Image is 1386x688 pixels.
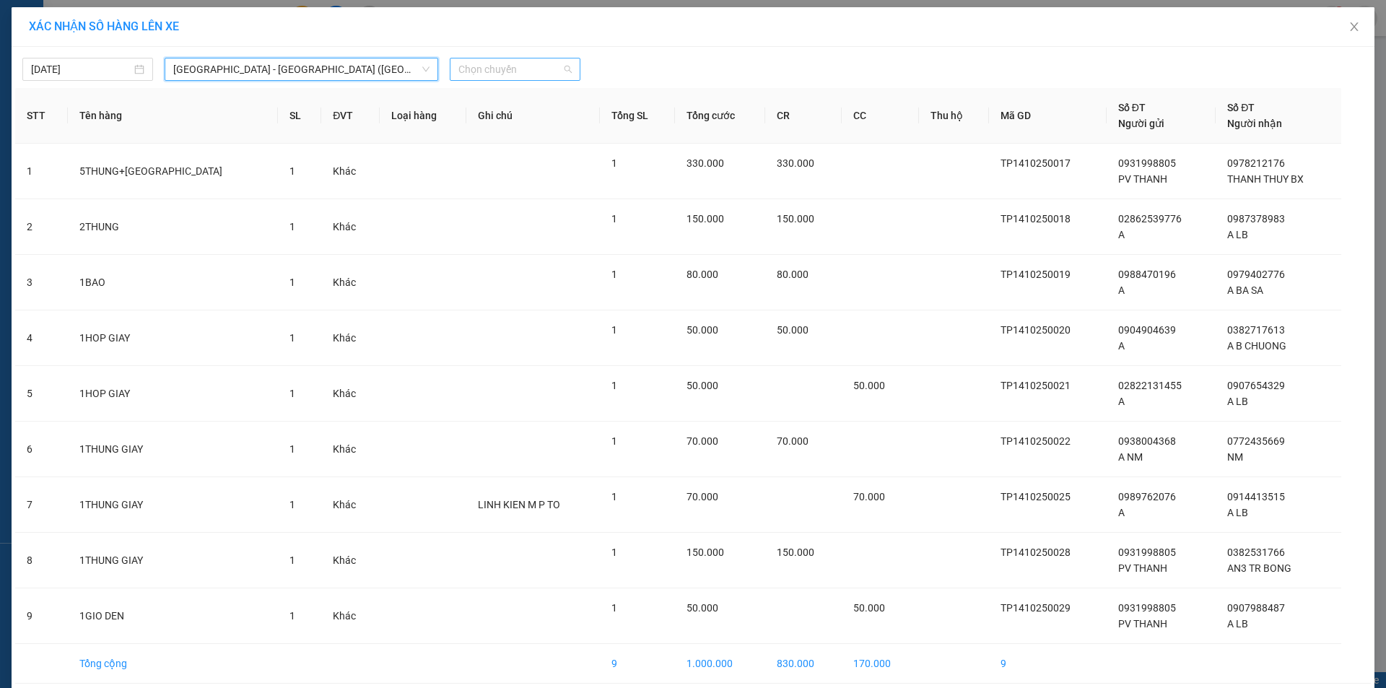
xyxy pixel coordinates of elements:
[1118,380,1182,391] span: 02822131455
[144,82,243,109] li: SL:
[15,310,68,366] td: 4
[15,88,68,144] th: STT
[321,422,380,477] td: Khác
[15,255,68,310] td: 3
[1118,213,1182,225] span: 02862539776
[321,310,380,366] td: Khác
[1227,213,1285,225] span: 0987378983
[289,554,295,566] span: 1
[478,499,560,510] span: LINH KIEN M P TO
[173,58,430,80] span: Sài Gòn - Quảng Ngãi (Hàng Hoá)
[842,88,918,144] th: CC
[289,388,295,399] span: 1
[765,88,842,144] th: CR
[1118,229,1125,240] span: A
[611,324,617,336] span: 1
[687,213,724,225] span: 150.000
[1001,213,1071,225] span: TP1410250018
[1001,380,1071,391] span: TP1410250021
[853,491,885,502] span: 70.000
[611,547,617,558] span: 1
[4,95,104,123] li: VP Gửi:
[777,157,814,169] span: 330.000
[15,533,68,588] td: 8
[1118,547,1176,558] span: 0931998805
[1118,102,1146,113] span: Số ĐT
[1227,324,1285,336] span: 0382717613
[1227,118,1282,129] span: Người nhận
[687,602,718,614] span: 50.000
[1118,284,1125,296] span: A
[1001,491,1071,502] span: TP1410250025
[289,499,295,510] span: 1
[289,332,295,344] span: 1
[380,88,466,144] th: Loại hàng
[68,533,277,588] td: 1THUNG GIAY
[68,644,277,684] td: Tổng cộng
[15,588,68,644] td: 9
[919,88,989,144] th: Thu hộ
[1227,451,1243,463] span: NM
[600,644,676,684] td: 9
[1118,602,1176,614] span: 0931998805
[1118,340,1125,352] span: A
[777,435,808,447] span: 70.000
[853,380,885,391] span: 50.000
[1118,173,1167,185] span: PV THANH
[29,19,179,33] span: XÁC NHẬN SỐ HÀNG LÊN XE
[687,435,718,447] span: 70.000
[289,165,295,177] span: 1
[194,35,353,55] b: 1BI M XANH THUOC
[321,588,380,644] td: Khác
[1348,21,1360,32] span: close
[687,491,718,502] span: 70.000
[1227,602,1285,614] span: 0907988487
[611,602,617,614] span: 1
[321,366,380,422] td: Khác
[611,491,617,502] span: 1
[675,88,765,144] th: Tổng cước
[68,255,277,310] td: 1BAO
[1227,435,1285,447] span: 0772435669
[1227,229,1248,240] span: A LB
[1001,157,1071,169] span: TP1410250017
[842,644,918,684] td: 170.000
[777,547,814,558] span: 150.000
[1001,435,1071,447] span: TP1410250022
[68,588,277,644] td: 1GIO DEN
[675,644,765,684] td: 1.000.000
[600,88,676,144] th: Tổng SL
[15,422,68,477] td: 6
[777,269,808,280] span: 80.000
[68,477,277,533] td: 1THUNG GIAY
[15,144,68,199] td: 1
[1118,396,1125,407] span: A
[687,380,718,391] span: 50.000
[422,65,430,74] span: down
[1227,396,1248,407] span: A LB
[1227,157,1285,169] span: 0978212176
[1001,269,1071,280] span: TP1410250019
[1227,562,1291,574] span: AN3 TR BONG
[611,269,617,280] span: 1
[15,366,68,422] td: 5
[765,644,842,684] td: 830.000
[4,6,113,92] b: Công ty TNHH MTV DV-VT [PERSON_NAME]
[1118,157,1176,169] span: 0931998805
[687,269,718,280] span: 80.000
[1227,102,1255,113] span: Số ĐT
[68,88,277,144] th: Tên hàng
[687,324,718,336] span: 50.000
[989,644,1107,684] td: 9
[43,98,141,118] b: VP TÂN PHÚ
[289,610,295,622] span: 1
[68,199,277,255] td: 2THUNG
[458,58,572,80] span: Chọn chuyến
[321,144,380,199] td: Khác
[1118,118,1164,129] span: Người gửi
[1118,269,1176,280] span: 0988470196
[289,443,295,455] span: 1
[144,58,243,81] li: Ghi chú:
[321,88,380,144] th: ĐVT
[989,88,1107,144] th: Mã GD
